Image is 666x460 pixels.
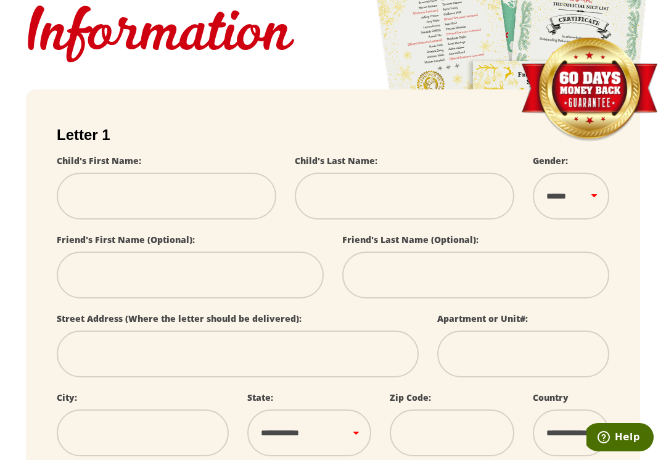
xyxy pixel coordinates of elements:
label: Zip Code: [390,392,431,403]
iframe: Opens a widget where you can find more information [586,423,654,454]
label: City: [57,392,77,403]
img: Money Back Guarantee [520,37,659,142]
label: Street Address (Where the letter should be delivered): [57,313,302,324]
label: Child's Last Name: [295,155,377,166]
h2: Letter 1 [57,126,609,144]
label: Friend's Last Name (Optional): [342,234,479,245]
label: Child's First Name: [57,155,141,166]
label: State: [247,392,273,403]
label: Country [533,392,569,403]
label: Gender: [533,155,568,166]
label: Apartment or Unit#: [437,313,528,324]
label: Friend's First Name (Optional): [57,234,195,245]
